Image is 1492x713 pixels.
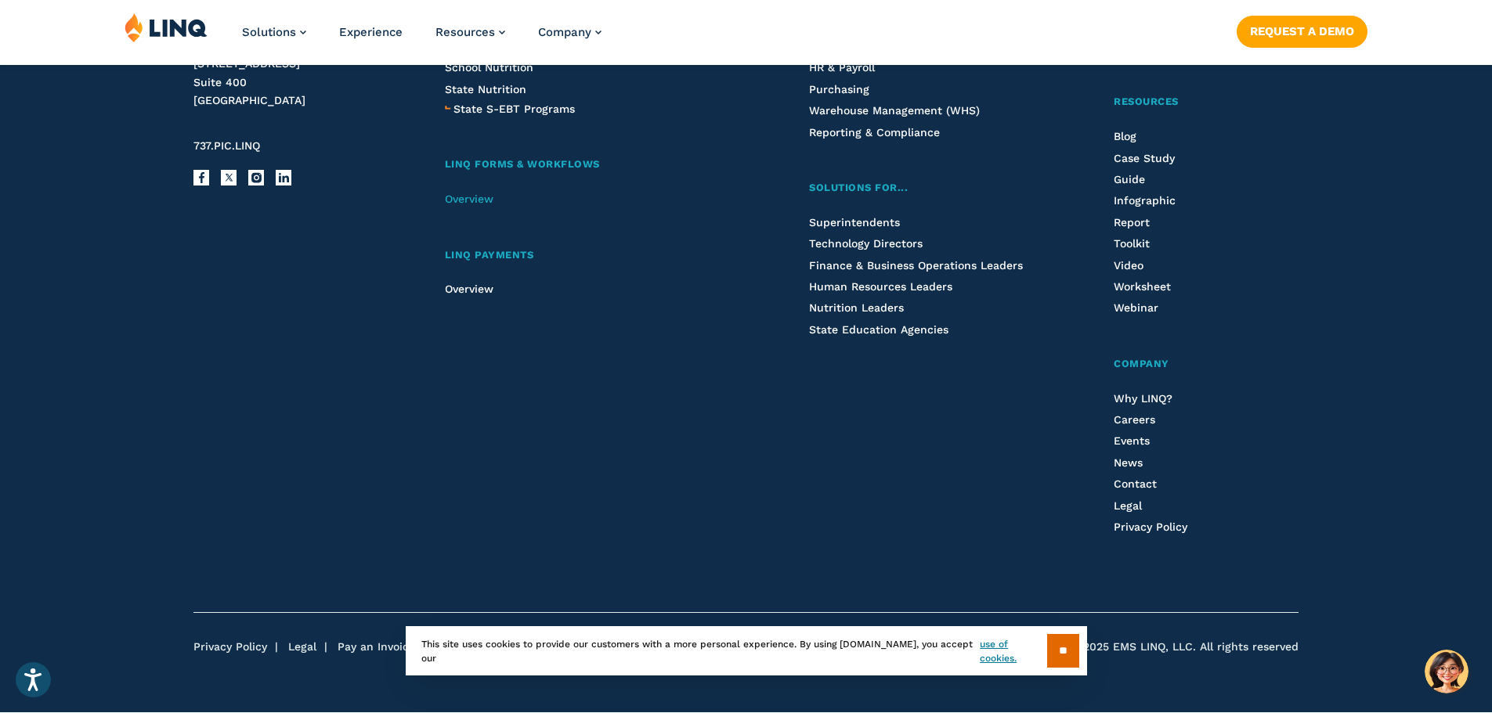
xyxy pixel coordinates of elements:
[1114,456,1143,469] a: News
[1114,358,1169,369] span: Company
[538,25,591,39] span: Company
[445,249,534,261] span: LINQ Payments
[445,158,600,170] span: LINQ Forms & Workflows
[445,157,728,173] a: LINQ Forms & Workflows
[435,25,495,39] span: Resources
[809,104,980,117] a: Warehouse Management (WHS)
[1237,13,1367,47] nav: Button Navigation
[1114,301,1158,314] a: Webinar
[1114,94,1298,110] a: Resources
[338,640,415,653] a: Pay an Invoice
[1114,434,1150,447] a: Events
[1114,280,1171,293] a: Worksheet
[809,259,1023,272] a: Finance & Business Operations Leaders
[809,301,904,314] a: Nutrition Leaders
[809,280,952,293] a: Human Resources Leaders
[1114,237,1150,250] a: Toolkit
[809,323,948,336] a: State Education Agencies
[1114,392,1172,405] a: Why LINQ?
[193,170,209,185] a: Facebook
[453,100,575,117] a: State S-EBT Programs
[339,25,403,39] a: Experience
[1114,152,1175,164] a: Case Study
[276,170,291,185] a: LinkedIn
[193,139,260,152] span: 737.PIC.LINQ
[435,25,505,39] a: Resources
[980,637,1046,665] a: use of cookies.
[1114,173,1145,185] a: Guide
[242,25,306,39] a: Solutions
[1237,16,1367,47] a: Request a Demo
[242,25,296,39] span: Solutions
[1114,356,1298,373] a: Company
[1075,639,1299,655] span: ©2025 EMS LINQ, LLC. All rights reserved
[1114,259,1143,272] a: Video
[809,126,940,139] a: Reporting & Compliance
[1114,413,1155,426] a: Careers
[1114,130,1136,142] a: Blog
[445,247,728,264] a: LINQ Payments
[445,83,526,95] a: State Nutrition
[1114,216,1150,229] a: Report
[193,640,267,653] a: Privacy Policy
[221,170,237,185] a: X
[406,626,1087,675] div: This site uses cookies to provide our customers with a more personal experience. By using [DOMAIN...
[1114,499,1142,512] a: Legal
[809,83,869,95] a: Purchasing
[1114,95,1179,107] span: Resources
[809,61,875,74] a: HR & Payroll
[453,103,575,115] span: State S-EBT Programs
[1425,650,1469,693] button: Hello, have a question? Let’s chat.
[809,216,900,229] a: Superintendents
[1114,520,1187,533] a: Privacy Policy
[1114,477,1157,490] a: Contact
[809,237,923,250] a: Technology Directors
[445,193,493,205] a: Overview
[193,55,407,110] address: [STREET_ADDRESS] Suite 400 [GEOGRAPHIC_DATA]
[288,640,316,653] a: Legal
[445,283,493,295] a: Overview
[242,13,601,64] nav: Primary Navigation
[248,170,264,185] a: Instagram
[125,13,208,42] img: LINQ | K‑12 Software
[538,25,601,39] a: Company
[1114,194,1176,207] a: Infographic
[445,61,533,74] a: School Nutrition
